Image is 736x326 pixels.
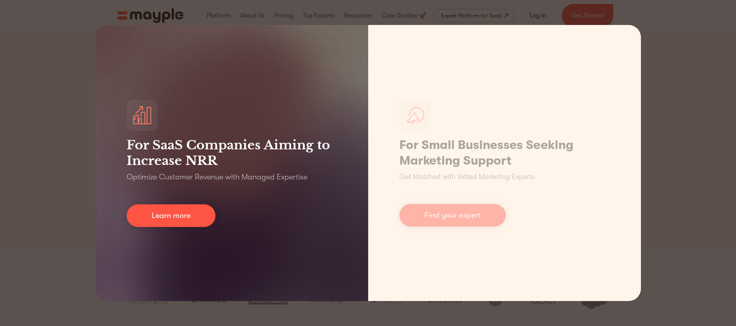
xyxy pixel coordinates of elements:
[127,204,215,227] a: Learn more
[399,137,610,168] h1: For Small Businesses Seeking Marketing Support
[127,172,307,182] p: Optimize Customer Revenue with Managed Expertise
[399,172,535,182] p: Get Matched with Vetted Marketing Experts
[127,137,337,168] h3: For SaaS Companies Aiming to Increase NRR
[399,204,506,227] a: Find your expert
